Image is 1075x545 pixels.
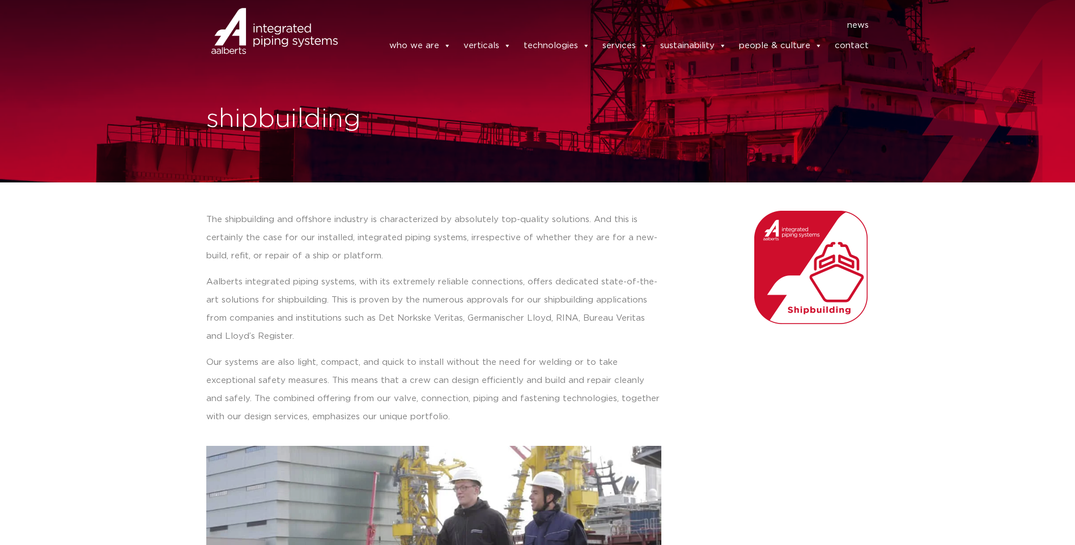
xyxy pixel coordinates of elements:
[602,35,648,57] a: services
[847,16,869,35] a: news
[389,35,451,57] a: who we are
[524,35,590,57] a: technologies
[660,35,726,57] a: sustainability
[355,16,869,35] nav: Menu
[206,211,661,265] p: The shipbuilding and offshore industry is characterized by absolutely top-quality solutions. And ...
[739,35,822,57] a: people & culture
[754,211,868,324] img: Aalberts_IPS_icon_shipbuilding_rgb
[206,273,661,346] p: Aalberts integrated piping systems, with its extremely reliable connections, offers dedicated sta...
[835,35,869,57] a: contact
[464,35,511,57] a: verticals
[206,101,532,138] h1: shipbuilding
[206,354,661,426] p: Our systems are also light, compact, and quick to install without the need for welding or to take...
